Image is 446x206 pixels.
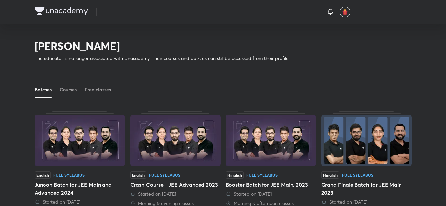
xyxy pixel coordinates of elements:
[35,55,289,62] p: The educator is no longer associated with Unacademy. Their courses and quizzes can still be acces...
[246,173,278,177] div: Full Syllabus
[130,171,146,179] span: English
[149,173,180,177] div: Full Syllabus
[60,82,77,98] a: Courses
[85,86,111,93] div: Free classes
[60,86,77,93] div: Courses
[130,191,221,197] div: Started on 22 Feb 2023
[35,181,125,197] div: Junoon Batch for JEE Main and Advanced 2024
[35,7,88,15] img: Company Logo
[226,115,316,166] img: Thumbnail
[321,115,412,166] img: Thumbnail
[226,171,244,179] span: Hinglish
[321,199,412,205] div: Started on 28 Dec 2022
[53,173,85,177] div: Full Syllabus
[35,199,125,205] div: Started on 13 Mar 2023
[226,181,316,189] div: Booster Batch for JEE Main, 2023
[321,181,412,197] div: Grand Finale Batch for JEE Main 2023
[340,7,350,17] button: avatar
[342,173,373,177] div: Full Syllabus
[85,82,111,98] a: Free classes
[342,9,348,15] img: avatar
[130,181,221,189] div: Crash Course - JEE Advanced 2023
[35,171,51,179] span: English
[130,115,221,166] img: Thumbnail
[321,171,339,179] span: Hinglish
[35,39,289,52] h2: [PERSON_NAME]
[35,82,52,98] a: Batches
[35,115,125,166] img: Thumbnail
[35,7,88,17] a: Company Logo
[35,86,52,93] div: Batches
[226,191,316,197] div: Started on 3 Feb 2023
